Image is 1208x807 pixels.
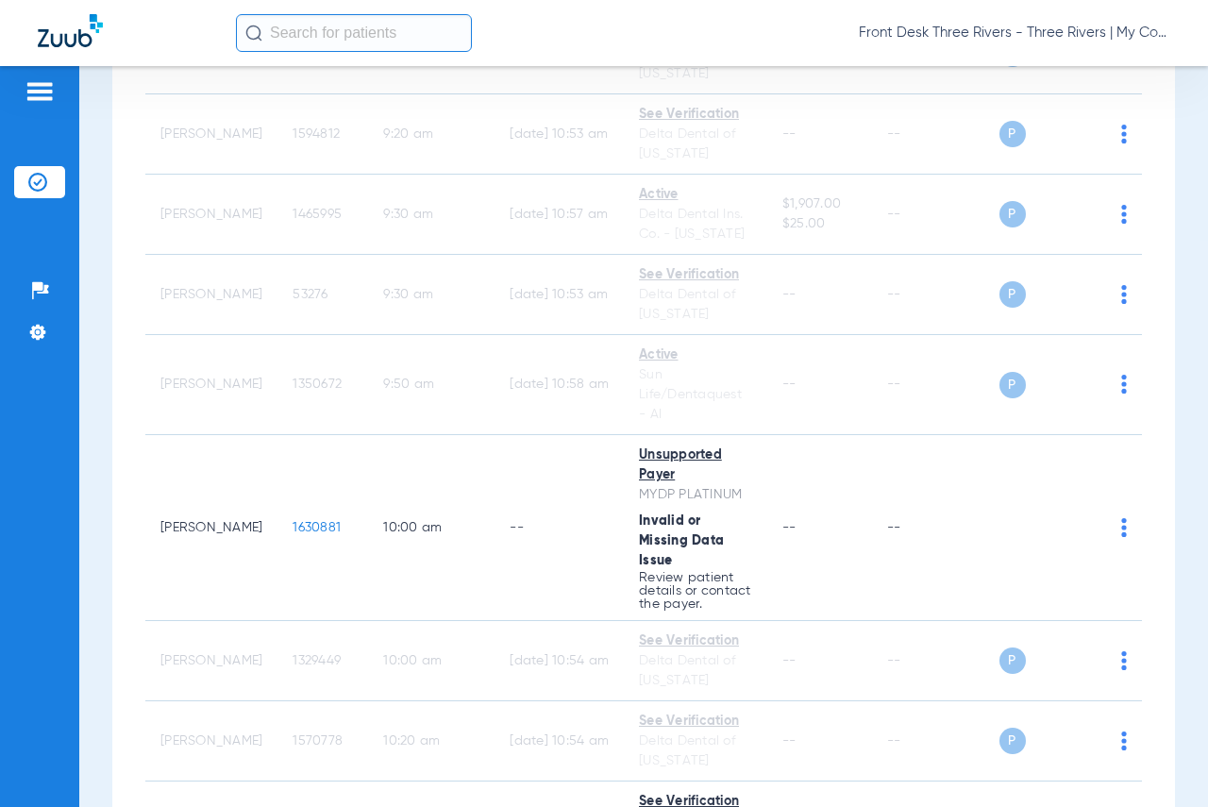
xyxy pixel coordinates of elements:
td: 9:50 AM [368,335,495,435]
span: $25.00 [782,214,857,234]
td: [DATE] 10:53 AM [495,255,624,335]
img: Search Icon [245,25,262,42]
div: See Verification [639,712,752,731]
div: MYDP PLATINUM [639,485,752,505]
input: Search for patients [236,14,472,52]
td: -- [872,94,999,175]
td: -- [872,621,999,701]
td: [PERSON_NAME] [145,335,277,435]
img: group-dot-blue.svg [1121,285,1127,304]
td: -- [872,255,999,335]
td: [DATE] 10:53 AM [495,94,624,175]
p: Review patient details or contact the payer. [639,571,752,611]
span: -- [782,378,797,391]
div: Delta Dental of [US_STATE] [639,651,752,691]
td: 10:00 AM [368,621,495,701]
span: -- [782,127,797,141]
span: P [999,121,1026,147]
td: 10:00 AM [368,435,495,621]
span: $1,907.00 [782,194,857,214]
td: 10:20 AM [368,701,495,782]
img: hamburger-icon [25,80,55,103]
td: -- [495,435,624,621]
td: [PERSON_NAME] [145,175,277,255]
div: See Verification [639,265,752,285]
td: [PERSON_NAME] [145,255,277,335]
td: 9:30 AM [368,175,495,255]
td: 9:20 AM [368,94,495,175]
span: P [999,728,1026,754]
span: -- [782,521,797,534]
span: P [999,281,1026,308]
span: 1630881 [293,521,341,534]
span: -- [782,288,797,301]
img: group-dot-blue.svg [1121,375,1127,394]
img: group-dot-blue.svg [1121,205,1127,224]
div: See Verification [639,105,752,125]
td: -- [872,435,999,621]
span: 1594812 [293,127,340,141]
div: Unsupported Payer [639,446,752,485]
span: 53276 [293,288,327,301]
img: group-dot-blue.svg [1121,518,1127,537]
div: Active [639,345,752,365]
span: 1329449 [293,654,341,667]
td: [PERSON_NAME] [145,701,277,782]
iframe: Chat Widget [1114,716,1208,807]
span: Front Desk Three Rivers - Three Rivers | My Community Dental Centers [859,24,1170,42]
div: Sun Life/Dentaquest - AI [639,365,752,425]
td: [DATE] 10:57 AM [495,175,624,255]
td: 9:30 AM [368,255,495,335]
span: Invalid or Missing Data Issue [639,514,724,567]
span: P [999,372,1026,398]
td: [PERSON_NAME] [145,94,277,175]
td: [DATE] 10:54 AM [495,621,624,701]
div: See Verification [639,631,752,651]
span: 1465995 [293,208,342,221]
td: [DATE] 10:58 AM [495,335,624,435]
div: Active [639,185,752,205]
div: Delta Dental of [US_STATE] [639,285,752,325]
img: group-dot-blue.svg [1121,651,1127,670]
img: Zuub Logo [38,14,103,47]
td: [DATE] 10:54 AM [495,701,624,782]
img: group-dot-blue.svg [1121,125,1127,143]
span: 1570778 [293,734,343,748]
td: -- [872,701,999,782]
span: -- [782,654,797,667]
span: 1350672 [293,378,342,391]
td: [PERSON_NAME] [145,435,277,621]
div: Delta Dental of [US_STATE] [639,731,752,771]
td: -- [872,175,999,255]
div: Delta Dental of [US_STATE] [639,125,752,164]
div: Delta Dental Ins. Co. - [US_STATE] [639,205,752,244]
span: -- [782,734,797,748]
td: [PERSON_NAME] [145,621,277,701]
span: P [999,201,1026,227]
span: P [999,647,1026,674]
td: -- [872,335,999,435]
